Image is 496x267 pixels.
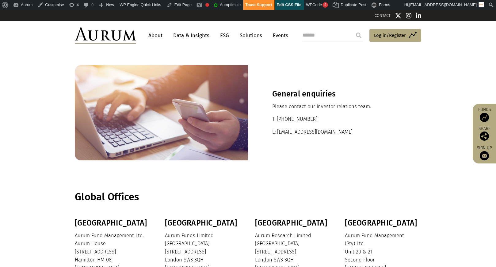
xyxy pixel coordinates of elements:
img: Instagram icon [406,13,411,19]
img: Access Funds [480,113,489,122]
a: Funds [476,107,493,122]
a: ESG [217,30,232,41]
input: Submit [353,29,365,41]
img: Sign up to our newsletter [480,151,489,160]
span: Log in/Register [374,32,406,39]
a: About [145,30,166,41]
h3: [GEOGRAPHIC_DATA] [165,218,240,228]
p: Please contact our investor relations team. [272,103,397,111]
a: Sign up [476,145,493,160]
h1: Global Offices [75,191,420,203]
h3: [GEOGRAPHIC_DATA] [255,218,330,228]
a: Log in/Register [369,29,421,42]
div: Share [476,127,493,141]
img: Share this post [480,132,489,141]
img: Aurum [75,27,136,44]
h3: General enquiries [272,89,397,99]
p: T: [PHONE_NUMBER] [272,115,397,123]
a: Events [270,30,288,41]
h3: [GEOGRAPHIC_DATA] [75,218,150,228]
img: Twitter icon [395,13,401,19]
img: Linkedin icon [416,13,422,19]
a: Solutions [237,30,265,41]
h3: [GEOGRAPHIC_DATA] [345,218,420,228]
p: E: [EMAIL_ADDRESS][DOMAIN_NAME] [272,128,397,136]
a: Data & Insights [170,30,212,41]
a: CONTACT [375,13,391,18]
